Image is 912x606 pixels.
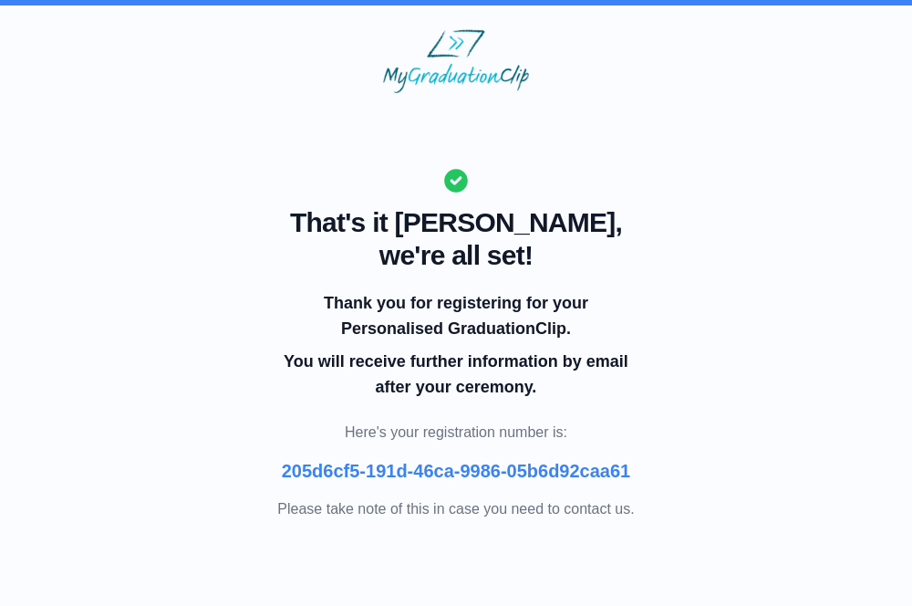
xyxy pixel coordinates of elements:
[277,498,634,520] p: Please take note of this in case you need to contact us.
[277,239,634,272] span: we're all set!
[277,206,634,239] span: That's it [PERSON_NAME],
[281,349,631,400] p: You will receive further information by email after your ceremony.
[277,422,634,444] p: Here's your registration number is:
[281,290,631,341] p: Thank you for registering for your Personalised GraduationClip.
[282,461,631,481] b: 205d6cf5-191d-46ca-9986-05b6d92caa61
[383,29,529,93] img: MyGraduationClip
